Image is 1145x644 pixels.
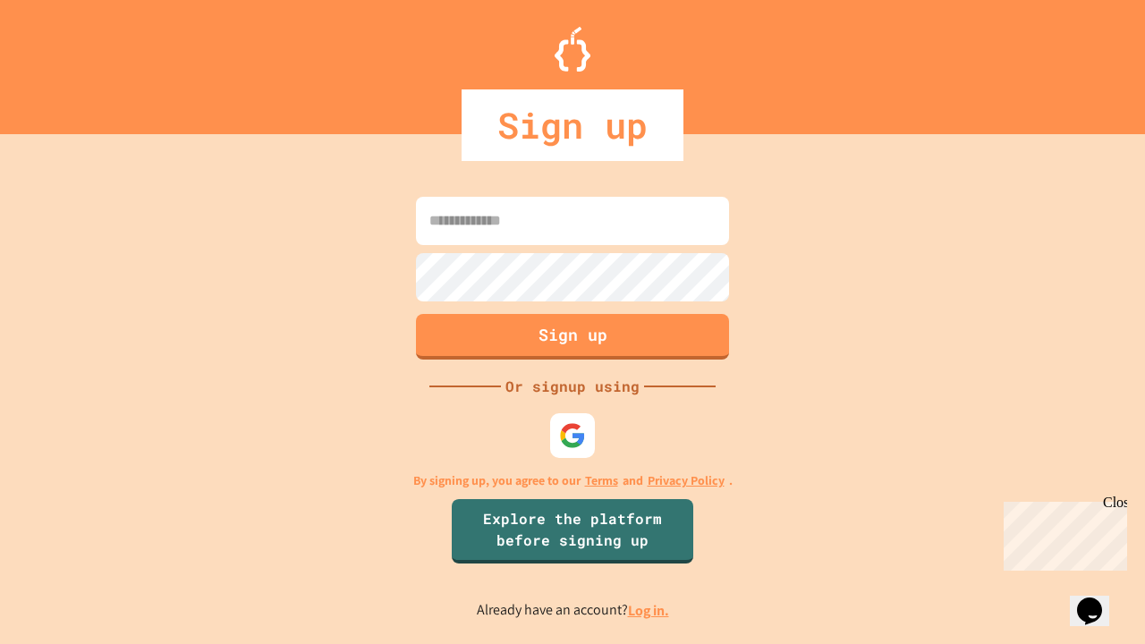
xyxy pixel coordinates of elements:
[648,471,725,490] a: Privacy Policy
[477,599,669,622] p: Already have an account?
[555,27,590,72] img: Logo.svg
[7,7,123,114] div: Chat with us now!Close
[1070,572,1127,626] iframe: chat widget
[585,471,618,490] a: Terms
[416,314,729,360] button: Sign up
[452,499,693,563] a: Explore the platform before signing up
[559,422,586,449] img: google-icon.svg
[997,495,1127,571] iframe: chat widget
[413,471,733,490] p: By signing up, you agree to our and .
[501,376,644,397] div: Or signup using
[462,89,683,161] div: Sign up
[628,601,669,620] a: Log in.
